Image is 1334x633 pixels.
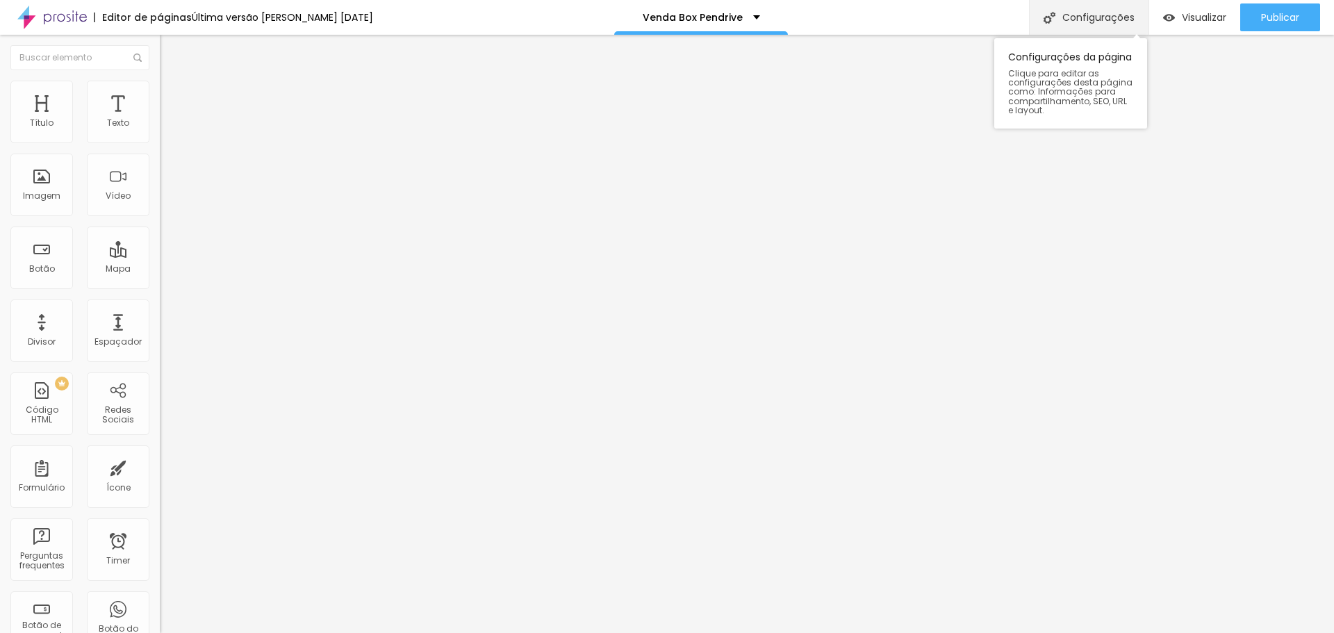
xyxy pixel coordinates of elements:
[1182,12,1226,23] span: Visualizar
[14,551,69,571] div: Perguntas frequentes
[643,13,743,22] p: Venda Box Pendrive
[28,337,56,347] div: Divisor
[94,337,142,347] div: Espaçador
[106,191,131,201] div: Vídeo
[94,13,192,22] div: Editor de páginas
[1163,12,1175,24] img: view-1.svg
[1240,3,1320,31] button: Publicar
[10,45,149,70] input: Buscar elemento
[133,54,142,62] img: Icone
[1008,69,1133,115] span: Clique para editar as configurações desta página como: Informações para compartilhamento, SEO, UR...
[192,13,373,22] div: Última versão [PERSON_NAME] [DATE]
[14,405,69,425] div: Código HTML
[1261,12,1299,23] span: Publicar
[19,483,65,493] div: Formulário
[90,405,145,425] div: Redes Sociais
[23,191,60,201] div: Imagem
[994,38,1147,129] div: Configurações da página
[106,264,131,274] div: Mapa
[160,35,1334,633] iframe: Editor
[1149,3,1240,31] button: Visualizar
[30,118,53,128] div: Título
[106,556,130,566] div: Timer
[1044,12,1055,24] img: Icone
[106,483,131,493] div: Ícone
[29,264,55,274] div: Botão
[107,118,129,128] div: Texto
